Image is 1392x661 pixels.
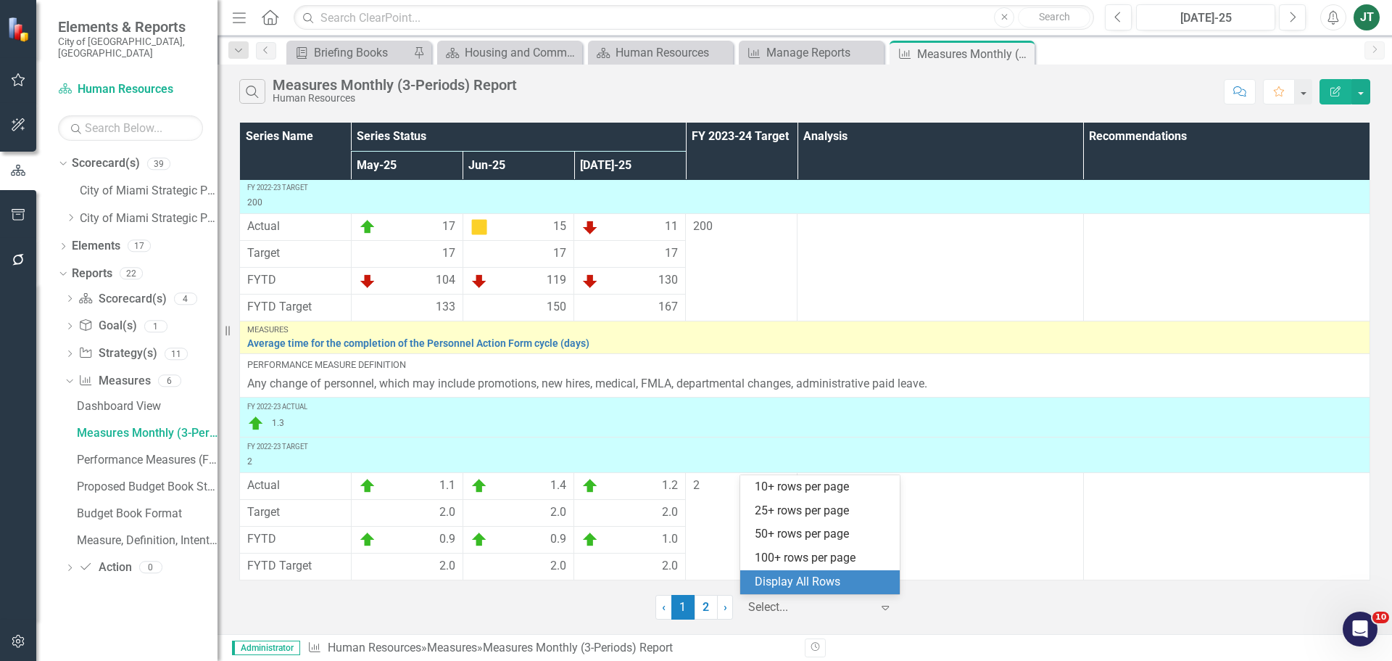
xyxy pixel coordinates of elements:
[351,240,463,267] td: Double-Click to Edit
[72,155,140,172] a: Scorecard(s)
[351,473,463,500] td: Double-Click to Edit
[436,299,455,316] span: 133
[917,45,1031,63] div: Measures Monthly (3-Periods) Report
[742,44,880,62] a: Manage Reports
[247,558,344,575] span: FYTD Target
[439,531,455,549] span: 0.9
[465,44,579,62] div: Housing and Community Development
[1141,9,1270,27] div: [DATE]-25
[471,531,488,549] img: On Target
[442,218,455,236] span: 17
[80,210,217,227] a: City of Miami Strategic Plan (NEW)
[553,218,566,236] span: 15
[359,272,376,290] img: Below Plan
[463,213,574,240] td: Double-Click to Edit
[471,272,488,290] img: Below Plan
[240,473,352,500] td: Double-Click to Edit
[581,477,599,495] img: On Target
[240,500,352,527] td: Double-Click to Edit
[240,178,1370,213] td: Double-Click to Edit
[686,213,797,321] td: Double-Click to Edit
[174,292,197,305] div: 4
[144,320,167,332] div: 1
[307,640,794,657] div: » »
[78,318,136,334] a: Goal(s)
[463,240,574,267] td: Double-Click to Edit
[550,531,566,549] span: 0.9
[128,240,151,253] div: 17
[547,272,566,290] span: 119
[240,240,352,267] td: Double-Click to Edit
[77,534,217,547] div: Measure, Definition, Intention, Source
[755,479,891,496] div: 10+ rows per page
[247,477,344,494] span: Actual
[616,44,729,62] div: Human Resources
[553,245,566,262] span: 17
[547,299,566,316] span: 150
[120,267,143,279] div: 22
[755,503,891,520] div: 25+ rows per page
[77,427,217,440] div: Measures Monthly (3-Periods) Report
[247,442,1362,452] div: FY 2022-23 Target
[73,475,217,498] a: Proposed Budget Book Strategic Planning
[80,183,217,200] a: City of Miami Strategic Plan
[581,218,599,236] img: Below Plan
[73,448,217,472] a: Performance Measures (Fiscal Year Comparison)
[72,266,112,282] a: Reports
[78,373,150,390] a: Measures
[662,477,678,495] span: 1.2
[359,531,376,549] img: On Target
[1039,11,1070,22] span: Search
[158,375,181,387] div: 6
[247,183,1362,193] div: FY 2022-23 Target
[247,218,344,235] span: Actual
[693,478,700,492] span: 2
[581,531,599,549] img: On Target
[550,558,566,575] span: 2.0
[463,500,574,527] td: Double-Click to Edit
[73,422,217,445] a: Measures Monthly (3-Periods) Report
[574,213,686,240] td: Double-Click to Edit
[240,321,1370,354] td: Double-Click to Edit Right Click for Context Menu
[550,504,566,521] span: 2.0
[77,480,217,493] div: Proposed Budget Book Strategic Planning
[247,376,1362,393] p: Any change of personnel, which may include promotions, new hires, medical, FMLA, departmental cha...
[1372,612,1389,623] span: 10
[574,500,686,527] td: Double-Click to Edit
[665,218,678,236] span: 11
[247,326,1362,334] div: Measures
[247,531,344,548] span: FYTD
[314,44,410,62] div: Briefing Books
[240,354,1370,397] td: Double-Click to Edit
[581,272,599,290] img: Below Plan
[724,600,727,614] span: ›
[351,213,463,240] td: Double-Click to Edit
[58,18,203,36] span: Elements & Reports
[439,558,455,575] span: 2.0
[693,219,713,233] span: 200
[73,502,217,525] a: Budget Book Format
[247,504,344,521] span: Target
[247,338,1362,349] a: Average time for the completion of the Personnel Action Form cycle (days)
[58,115,203,141] input: Search Below...
[1083,473,1370,580] td: Double-Click to Edit
[294,5,1094,30] input: Search ClearPoint...
[58,81,203,98] a: Human Resources
[436,272,455,290] span: 104
[662,600,666,614] span: ‹
[351,500,463,527] td: Double-Click to Edit
[272,418,284,428] span: 1.3
[1018,7,1090,28] button: Search
[686,473,797,580] td: Double-Click to Edit
[147,157,170,170] div: 39
[58,36,203,59] small: City of [GEOGRAPHIC_DATA], [GEOGRAPHIC_DATA]
[78,345,157,362] a: Strategy(s)
[78,291,166,308] a: Scorecard(s)
[662,558,678,575] span: 2.0
[240,438,1370,473] td: Double-Click to Edit
[483,641,673,654] div: Measures Monthly (3-Periods) Report
[574,473,686,500] td: Double-Click to Edit
[1136,4,1275,30] button: [DATE]-25
[165,348,188,360] div: 11
[662,504,678,521] span: 2.0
